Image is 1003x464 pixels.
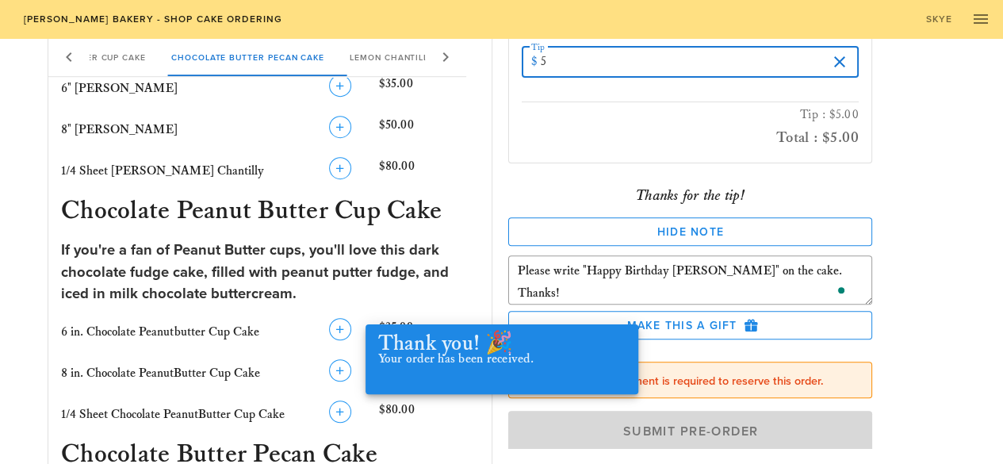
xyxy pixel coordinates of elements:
h3: Tip : $5.00 [522,105,859,125]
span: Submit Pre-Order [526,424,855,439]
div: $50.00 [376,113,482,148]
div: $80.00 [376,154,482,189]
div: Lemon Chantilly Cake [337,38,473,76]
span: 6 in. Chocolate Peanutbutter Cup Cake [61,324,259,339]
div: If you're a fan of Peanut Butter cups, you'll love this dark chocolate fudge cake, filled with pe... [61,240,479,305]
a: [PERSON_NAME] Bakery - Shop Cake Ordering [13,8,293,30]
span: 1/4 Sheet Chocolate PeanutButter Cup Cake [61,407,285,422]
span: Hide Note [522,225,859,239]
div: $35.00 [376,71,482,106]
div: Thanks for the tip! [508,182,873,208]
div: $ [531,54,541,70]
span: Make this a Gift [522,318,859,332]
a: Skye [915,8,962,30]
span: 6" [PERSON_NAME] [61,81,178,96]
span: Skye [925,13,951,25]
div: $80.00 [376,397,482,432]
h3: Your order has been received. [378,351,534,377]
span: 1/4 Sheet [PERSON_NAME] Chantilly [61,163,264,178]
h3: Chocolate Peanut Butter Cup Cake [58,195,482,230]
h2: Total : $5.00 [522,125,859,150]
button: Make this a Gift [508,311,873,339]
div: $35.00 [376,315,482,350]
button: Submit Pre-Order [508,411,873,452]
div: Chocolate Butter Pecan Cake [159,38,337,76]
textarea: To enrich screen reader interactions, please activate Accessibility in Grammarly extension settings [518,260,873,305]
button: clear icon [830,52,849,71]
span: 8" [PERSON_NAME] [61,122,178,137]
button: Hide Note [508,217,873,246]
span: 8 in. Chocolate PeanutButter Cup Cake [61,366,260,381]
h1: Thank you! 🎉 [378,336,534,351]
label: Tip [531,41,545,53]
label: I understand payment is required to reserve this order. [547,374,859,389]
span: [PERSON_NAME] Bakery - Shop Cake Ordering [22,13,282,25]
